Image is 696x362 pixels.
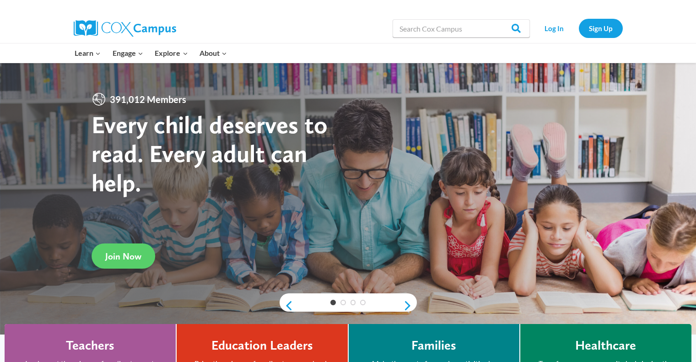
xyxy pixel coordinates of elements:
[403,300,417,311] a: next
[92,110,328,197] strong: Every child deserves to read. Every adult can help.
[360,300,366,305] a: 4
[534,19,623,38] nav: Secondary Navigation
[280,300,293,311] a: previous
[340,300,346,305] a: 2
[534,19,574,38] a: Log In
[74,20,176,37] img: Cox Campus
[105,251,141,262] span: Join Now
[211,338,313,353] h4: Education Leaders
[330,300,336,305] a: 1
[66,338,114,353] h4: Teachers
[200,47,227,59] span: About
[575,338,636,353] h4: Healthcare
[113,47,143,59] span: Engage
[92,243,155,269] a: Join Now
[106,92,190,107] span: 391,012 Members
[393,19,530,38] input: Search Cox Campus
[155,47,188,59] span: Explore
[351,300,356,305] a: 3
[280,297,417,315] div: content slider buttons
[69,43,233,63] nav: Primary Navigation
[579,19,623,38] a: Sign Up
[411,338,456,353] h4: Families
[75,47,101,59] span: Learn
